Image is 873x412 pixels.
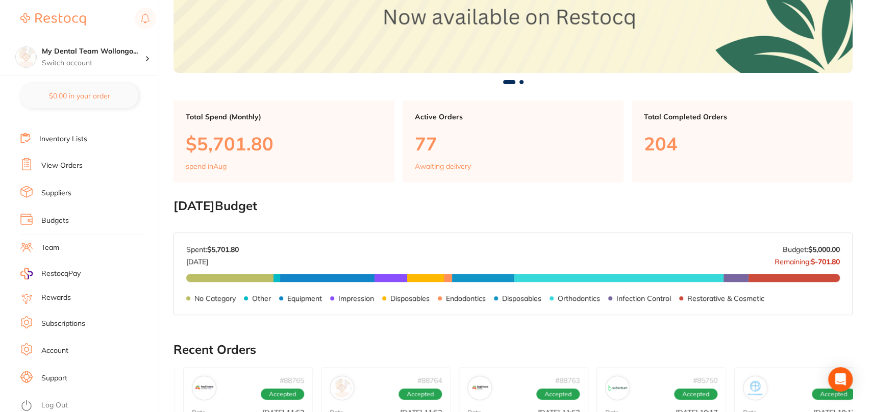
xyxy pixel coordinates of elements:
p: $5,701.80 [186,133,382,154]
p: Budget: [783,245,840,253]
div: Open Intercom Messenger [828,367,853,392]
a: Log Out [41,400,68,410]
strong: $-701.80 [811,257,840,266]
p: Orthodontics [558,294,600,302]
a: View Orders [41,161,83,171]
p: Switch account [42,58,145,68]
a: Subscriptions [41,319,85,329]
p: spend in Aug [186,162,227,170]
strong: $5,701.80 [207,245,239,254]
a: Rewards [41,293,71,303]
p: # 88764 [417,376,442,384]
p: Other [252,294,271,302]
a: Total Completed Orders204 [632,100,853,183]
a: Support [41,373,67,383]
a: Restocq Logo [20,8,86,31]
span: Accepted [536,389,580,400]
img: Healthware [470,378,489,398]
h2: Recent Orders [173,343,853,357]
span: Accepted [812,389,855,400]
span: Accepted [261,389,304,400]
p: Awaiting delivery [415,162,471,170]
h2: [DATE] Budget [173,199,853,213]
p: Impression [338,294,374,302]
p: [DATE] [186,253,239,266]
span: RestocqPay [41,269,81,279]
h4: My Dental Team Wollongong [42,46,145,57]
img: Restocq Logo [20,13,86,25]
a: Total Spend (Monthly)$5,701.80spend inAug [173,100,394,183]
p: # 88765 [280,376,304,384]
p: 77 [415,133,611,154]
img: RestocqPay [20,268,33,279]
p: # 85750 [693,376,717,384]
a: Active Orders77Awaiting delivery [403,100,623,183]
p: Disposables [390,294,430,302]
p: Spent: [186,245,239,253]
p: Equipment [287,294,322,302]
p: Total Completed Orders [644,113,840,121]
img: AB Orthodontics [745,378,765,398]
p: 204 [644,133,840,154]
a: Budgets [41,216,69,226]
img: Healthware Australia Ridley [194,378,214,398]
p: # 88763 [555,376,580,384]
p: Endodontics [446,294,486,302]
span: Accepted [674,389,717,400]
p: Total Spend (Monthly) [186,113,382,121]
p: Restorative & Cosmetic [687,294,764,302]
strong: $5,000.00 [808,245,840,254]
p: Active Orders [415,113,611,121]
p: Infection Control [616,294,671,302]
span: Accepted [398,389,442,400]
p: Remaining: [775,253,840,266]
a: Team [41,243,59,253]
button: $0.00 in your order [20,84,138,108]
a: Account [41,346,68,356]
img: Solventum [608,378,627,398]
p: No Category [194,294,236,302]
p: Disposables [502,294,541,302]
a: RestocqPay [20,268,81,279]
a: Suppliers [41,188,71,198]
img: Henry Schein Halas [332,378,352,398]
img: My Dental Team Wollongong [16,47,36,67]
a: Inventory Lists [39,134,87,144]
